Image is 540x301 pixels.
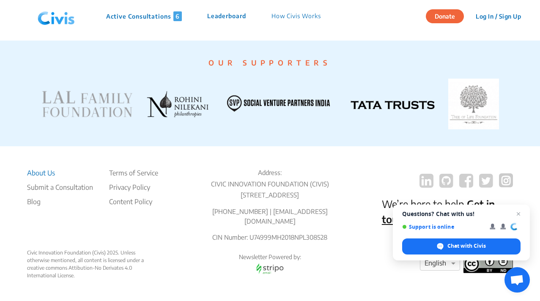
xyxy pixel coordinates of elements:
[204,190,335,200] p: [STREET_ADDRESS]
[382,196,513,227] p: We’re here to help.
[402,211,521,217] span: Questions? Chat with us!
[382,197,495,225] a: Get in touch
[463,255,513,273] img: footer logo
[402,238,521,254] span: Chat with Civis
[504,267,530,293] a: Open chat
[27,168,93,178] li: About Us
[204,179,335,189] p: CIVIC INNOVATION FOUNDATION (CIVIS)
[222,90,337,118] img: SVP INDIA
[27,197,93,207] a: Blog
[271,11,321,21] p: How Civis Works
[146,90,208,118] img: ROHINI NILEKANI PHILANTHROPIES
[27,182,93,192] li: Submit a Consultation
[204,253,335,261] p: Newsletter Powered by:
[207,11,246,21] p: Leaderboard
[447,242,486,250] span: Chat with Civis
[252,261,288,276] img: stripo email logo
[109,197,158,207] li: Content Policy
[204,207,335,226] p: [PHONE_NUMBER] | [EMAIL_ADDRESS][DOMAIN_NAME]
[426,11,470,20] a: Donate
[402,224,484,230] span: Support is online
[109,182,158,192] li: Privacy Policy
[106,11,182,21] p: Active Consultations
[204,168,335,178] p: Address:
[41,90,133,118] img: LAL FAMILY FOUNDATION
[351,101,434,109] img: TATA TRUSTS
[27,249,158,279] div: Civic Innovation Foundation (Civis) 2025. Unless otherwise mentioned, all content is licensed und...
[34,4,78,29] img: navlogo.png
[426,9,464,23] button: Donate
[448,79,499,129] img: TATA TRUSTS
[470,10,526,23] button: Log In / Sign Up
[173,11,182,21] span: 6
[204,233,335,242] p: CIN Number: U74999MH2018NPL308528
[109,168,158,178] li: Terms of Service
